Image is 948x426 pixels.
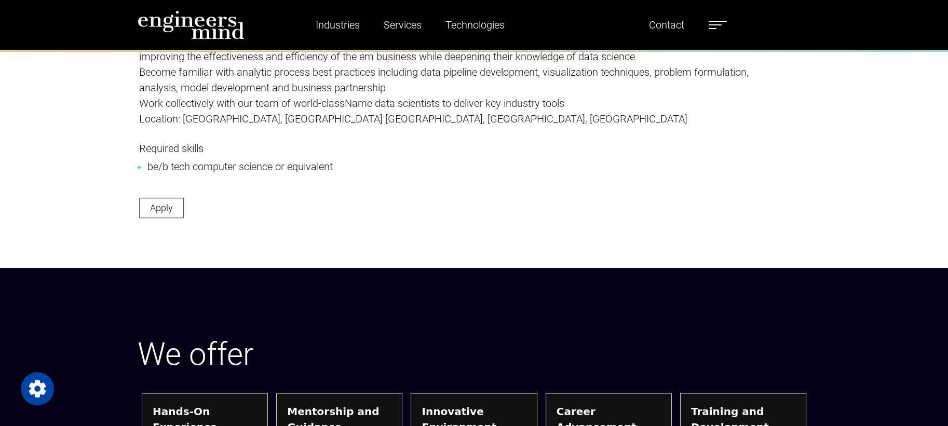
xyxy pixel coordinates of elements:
[138,336,253,373] span: We offer
[139,95,775,111] p: Work collectively with our team of world-className data scientists to deliver key industry tools
[147,159,766,174] li: be/b tech computer science or equivalent
[644,13,688,37] a: Contact
[139,111,775,127] p: Location: [GEOGRAPHIC_DATA], [GEOGRAPHIC_DATA] [GEOGRAPHIC_DATA], [GEOGRAPHIC_DATA], [GEOGRAPHIC_...
[138,10,245,39] img: logo
[312,13,364,37] a: Industries
[441,13,509,37] a: Technologies
[139,64,775,95] p: Become familiar with analytic process best practices including data pipeline development, visuali...
[139,142,775,155] h5: Required skills
[139,198,184,218] a: Apply
[380,13,426,37] a: Services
